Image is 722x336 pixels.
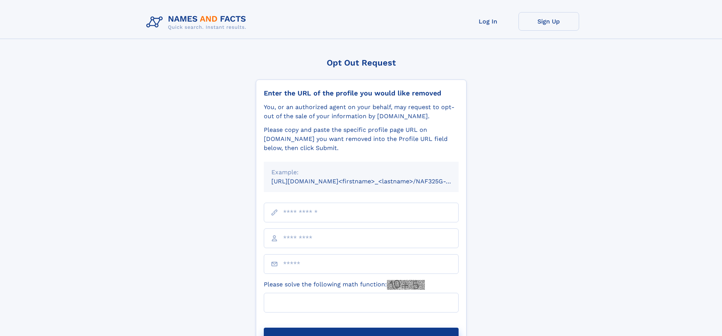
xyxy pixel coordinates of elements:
[264,125,459,153] div: Please copy and paste the specific profile page URL on [DOMAIN_NAME] you want removed into the Pr...
[264,280,425,290] label: Please solve the following math function:
[264,89,459,97] div: Enter the URL of the profile you would like removed
[458,12,518,31] a: Log In
[518,12,579,31] a: Sign Up
[264,103,459,121] div: You, or an authorized agent on your behalf, may request to opt-out of the sale of your informatio...
[143,12,252,33] img: Logo Names and Facts
[271,168,451,177] div: Example:
[256,58,467,67] div: Opt Out Request
[271,178,473,185] small: [URL][DOMAIN_NAME]<firstname>_<lastname>/NAF325G-xxxxxxxx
